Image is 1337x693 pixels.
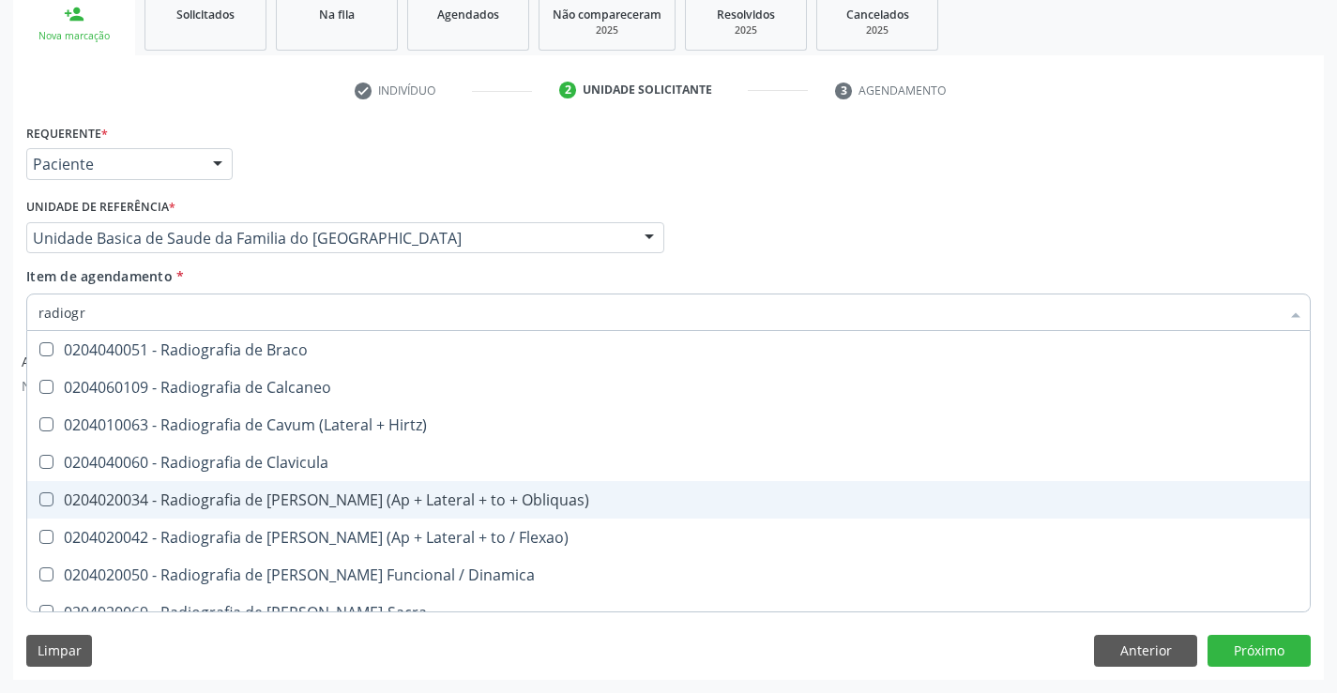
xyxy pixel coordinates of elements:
[64,4,84,24] div: person_add
[26,635,92,667] button: Limpar
[1094,635,1197,667] button: Anterior
[437,7,499,23] span: Agendados
[553,7,661,23] span: Não compareceram
[699,23,793,38] div: 2025
[33,229,626,248] span: Unidade Basica de Saude da Familia do [GEOGRAPHIC_DATA]
[33,155,194,173] span: Paciente
[846,7,909,23] span: Cancelados
[583,82,712,98] div: Unidade solicitante
[26,193,175,222] label: Unidade de referência
[176,7,235,23] span: Solicitados
[830,23,924,38] div: 2025
[38,294,1280,331] input: Buscar por procedimentos
[38,567,1299,582] div: 0204020050 - Radiografia de [PERSON_NAME] Funcional / Dinamica
[22,376,190,396] p: Nenhum anexo disponível.
[26,119,108,148] label: Requerente
[38,455,1299,470] div: 0204040060 - Radiografia de Clavicula
[559,82,576,98] div: 2
[38,530,1299,545] div: 0204020042 - Radiografia de [PERSON_NAME] (Ap + Lateral + to / Flexao)
[1208,635,1311,667] button: Próximo
[717,7,775,23] span: Resolvidos
[26,267,173,285] span: Item de agendamento
[319,7,355,23] span: Na fila
[38,417,1299,432] div: 0204010063 - Radiografia de Cavum (Lateral + Hirtz)
[553,23,661,38] div: 2025
[38,380,1299,395] div: 0204060109 - Radiografia de Calcaneo
[38,492,1299,507] div: 0204020034 - Radiografia de [PERSON_NAME] (Ap + Lateral + to + Obliquas)
[22,354,190,370] h6: Anexos adicionados
[38,342,1299,357] div: 0204040051 - Radiografia de Braco
[38,605,1299,620] div: 0204020069 - Radiografia de [PERSON_NAME]-Sacra
[26,29,122,43] div: Nova marcação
